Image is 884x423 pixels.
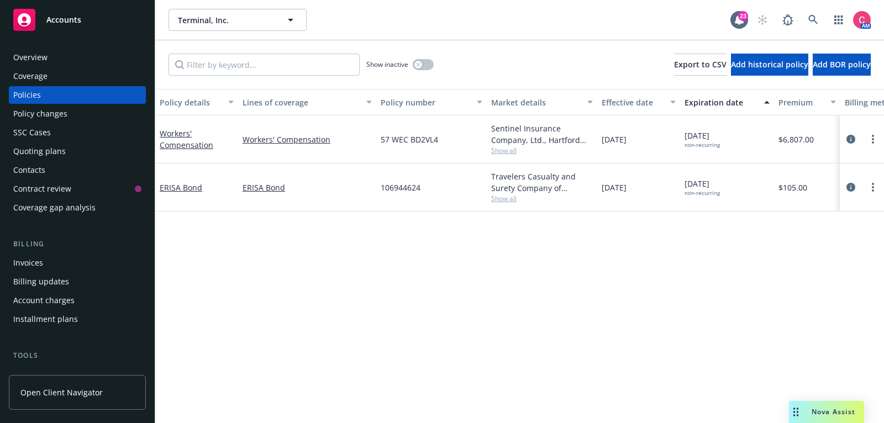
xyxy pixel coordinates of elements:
[778,97,824,108] div: Premium
[778,182,807,193] span: $105.00
[844,181,857,194] a: circleInformation
[491,171,593,194] div: Travelers Casualty and Surety Company of America, Travelers Insurance
[13,124,51,141] div: SSC Cases
[774,89,840,115] button: Premium
[238,89,376,115] button: Lines of coverage
[9,292,146,309] a: Account charges
[813,54,871,76] button: Add BOR policy
[685,189,720,197] div: non-recurring
[9,254,146,272] a: Invoices
[9,366,146,383] a: Manage files
[9,350,146,361] div: Tools
[674,54,727,76] button: Export to CSV
[813,59,871,70] span: Add BOR policy
[160,97,222,108] div: Policy details
[812,407,855,416] span: Nova Assist
[13,142,66,160] div: Quoting plans
[491,123,593,146] div: Sentinel Insurance Company, Ltd., Hartford Insurance Group
[844,133,857,146] a: circleInformation
[13,292,75,309] div: Account charges
[866,133,880,146] a: more
[9,86,146,104] a: Policies
[738,11,748,21] div: 23
[13,366,60,383] div: Manage files
[9,273,146,290] a: Billing updates
[9,105,146,123] a: Policy changes
[9,161,146,179] a: Contacts
[9,180,146,198] a: Contract review
[243,134,372,145] a: Workers' Compensation
[13,67,48,85] div: Coverage
[9,67,146,85] a: Coverage
[376,89,487,115] button: Policy number
[685,97,757,108] div: Expiration date
[9,239,146,250] div: Billing
[602,97,664,108] div: Effective date
[160,182,202,193] a: ERISA Bond
[13,254,43,272] div: Invoices
[491,97,581,108] div: Market details
[802,9,824,31] a: Search
[602,182,627,193] span: [DATE]
[13,49,48,66] div: Overview
[13,310,78,328] div: Installment plans
[13,86,41,104] div: Policies
[9,310,146,328] a: Installment plans
[602,134,627,145] span: [DATE]
[13,161,45,179] div: Contacts
[491,194,593,203] span: Show all
[685,178,720,197] span: [DATE]
[160,128,213,150] a: Workers' Compensation
[13,180,71,198] div: Contract review
[13,199,96,216] div: Coverage gap analysis
[866,181,880,194] a: more
[597,89,680,115] button: Effective date
[155,89,238,115] button: Policy details
[778,134,814,145] span: $6,807.00
[243,182,372,193] a: ERISA Bond
[169,54,360,76] input: Filter by keyword...
[178,14,273,26] span: Terminal, Inc.
[46,15,81,24] span: Accounts
[685,130,720,149] span: [DATE]
[674,59,727,70] span: Export to CSV
[9,49,146,66] a: Overview
[853,11,871,29] img: photo
[828,9,850,31] a: Switch app
[9,4,146,35] a: Accounts
[789,401,864,423] button: Nova Assist
[789,401,803,423] div: Drag to move
[731,54,808,76] button: Add historical policy
[685,141,720,149] div: non-recurring
[680,89,774,115] button: Expiration date
[243,97,360,108] div: Lines of coverage
[381,134,438,145] span: 57 WEC BD2VL4
[751,9,773,31] a: Start snowing
[487,89,597,115] button: Market details
[381,182,420,193] span: 106944624
[9,199,146,216] a: Coverage gap analysis
[169,9,307,31] button: Terminal, Inc.
[381,97,470,108] div: Policy number
[9,142,146,160] a: Quoting plans
[13,273,69,290] div: Billing updates
[491,146,593,155] span: Show all
[9,124,146,141] a: SSC Cases
[731,59,808,70] span: Add historical policy
[777,9,799,31] a: Report a Bug
[13,105,67,123] div: Policy changes
[366,60,408,69] span: Show inactive
[20,387,103,398] span: Open Client Navigator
